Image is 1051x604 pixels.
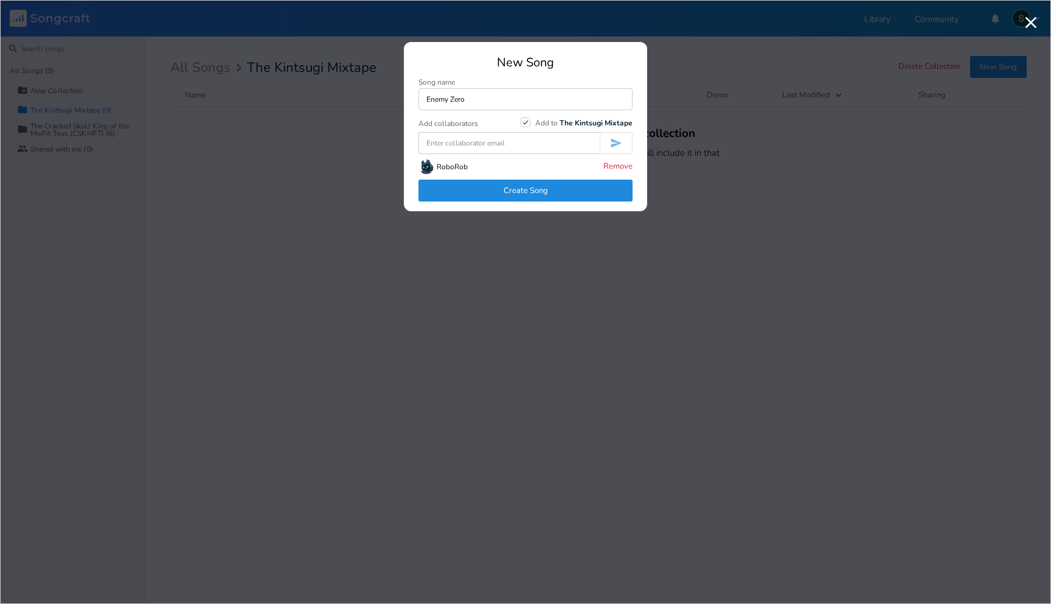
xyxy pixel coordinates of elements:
[418,180,633,202] button: Create Song
[437,163,468,170] div: RoboRob
[600,132,633,154] button: Invite
[418,57,633,69] div: New Song
[603,162,633,172] button: Remove
[560,118,633,128] b: The Kintsugi Mixtape
[418,120,478,127] div: Add collaborators
[418,132,600,154] input: Enter collaborator email
[418,159,434,175] img: RoboRob
[418,79,633,86] div: Song name
[418,88,633,110] input: Enter song name
[535,118,633,128] span: Add to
